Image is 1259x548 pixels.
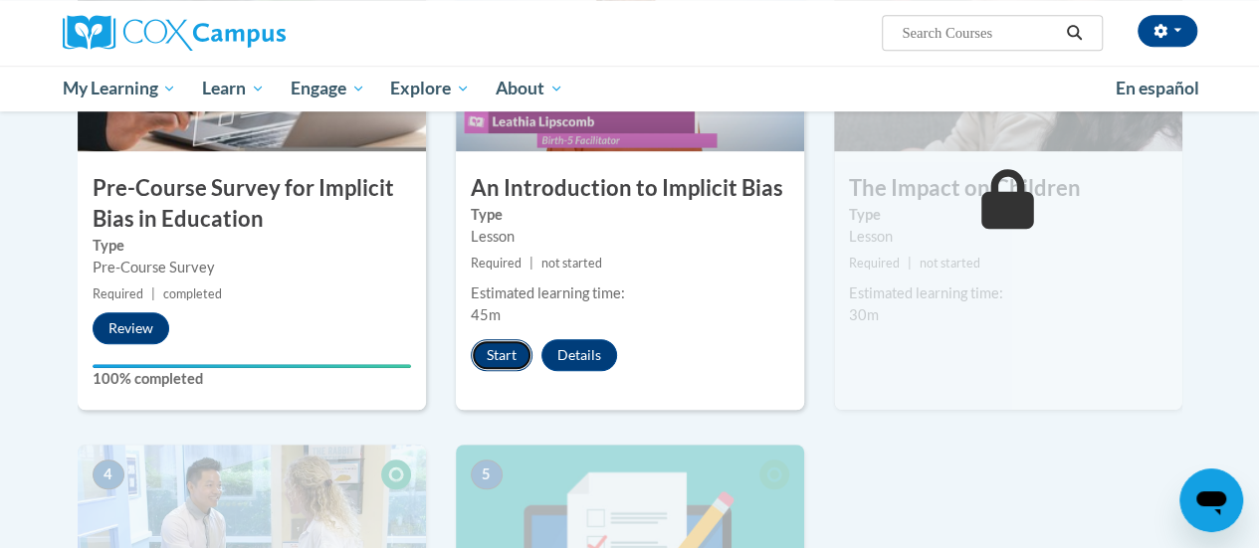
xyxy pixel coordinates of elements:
[920,256,980,271] span: not started
[496,77,563,100] span: About
[849,306,879,323] span: 30m
[541,256,602,271] span: not started
[93,368,411,390] label: 100% completed
[278,66,378,111] a: Engage
[163,286,222,301] span: completed
[50,66,190,111] a: My Learning
[471,306,501,323] span: 45m
[78,173,426,235] h3: Pre-Course Survey for Implicit Bias in Education
[834,173,1182,204] h3: The Impact on Children
[1179,468,1243,532] iframe: Button to launch messaging window
[93,312,169,344] button: Review
[63,15,286,51] img: Cox Campus
[48,66,1212,111] div: Main menu
[1138,15,1197,47] button: Account Settings
[93,235,411,257] label: Type
[900,21,1059,45] input: Search Courses
[849,256,900,271] span: Required
[471,256,522,271] span: Required
[1103,68,1212,109] a: En español
[849,282,1167,304] div: Estimated learning time:
[471,204,789,226] label: Type
[189,66,278,111] a: Learn
[471,459,503,489] span: 5
[63,15,421,51] a: Cox Campus
[529,256,533,271] span: |
[849,204,1167,226] label: Type
[908,256,912,271] span: |
[483,66,576,111] a: About
[456,173,804,204] h3: An Introduction to Implicit Bias
[291,77,365,100] span: Engage
[93,459,124,489] span: 4
[93,286,143,301] span: Required
[471,282,789,304] div: Estimated learning time:
[849,226,1167,248] div: Lesson
[1059,21,1089,45] button: Search
[471,226,789,248] div: Lesson
[1116,78,1199,98] span: En español
[541,339,617,371] button: Details
[390,77,470,100] span: Explore
[202,77,265,100] span: Learn
[62,77,176,100] span: My Learning
[93,364,411,368] div: Your progress
[93,257,411,278] div: Pre-Course Survey
[377,66,483,111] a: Explore
[471,339,532,371] button: Start
[151,286,155,301] span: |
